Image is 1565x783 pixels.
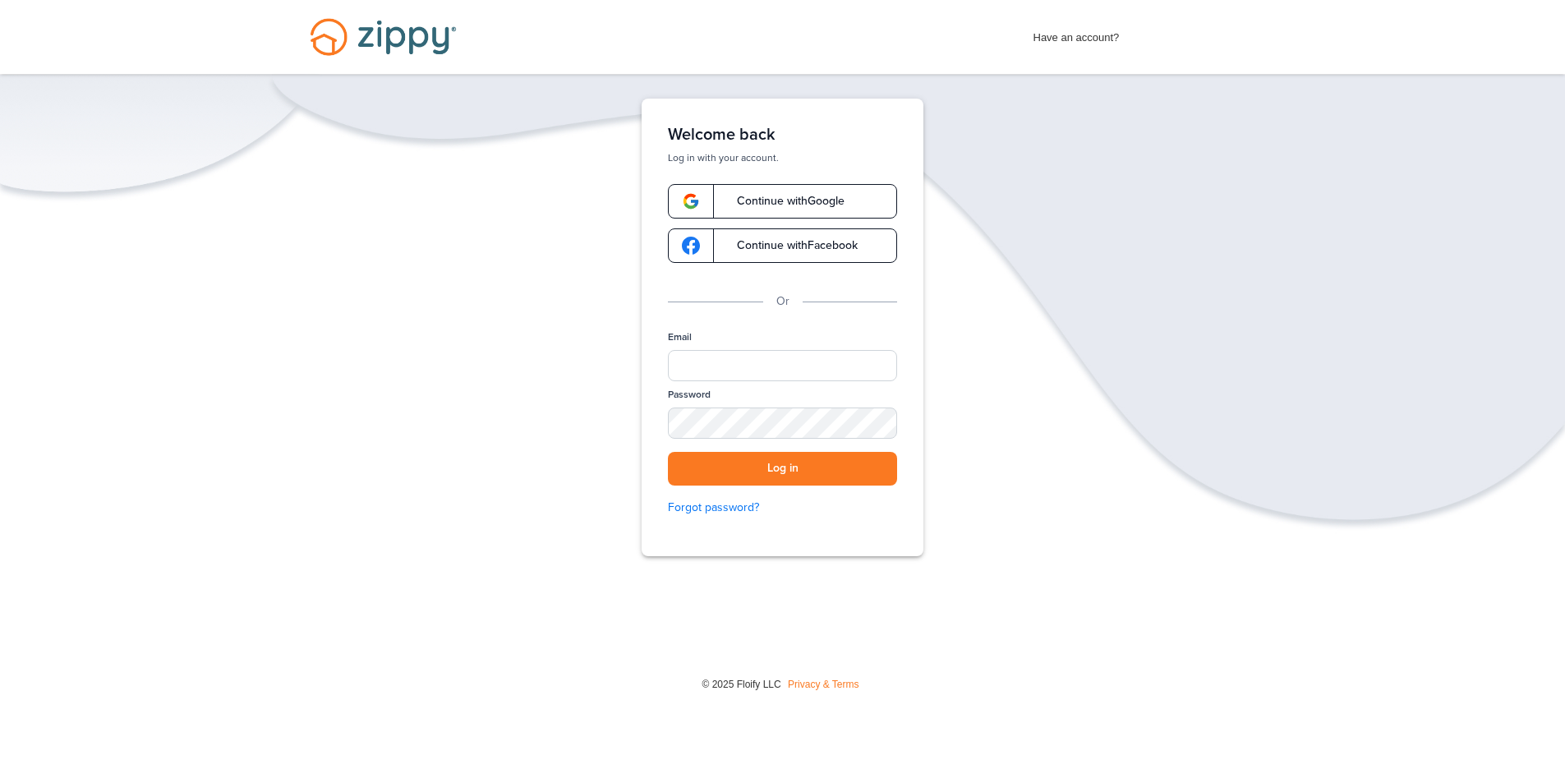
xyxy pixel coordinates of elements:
[668,350,897,381] input: Email
[668,125,897,145] h1: Welcome back
[668,330,692,344] label: Email
[720,196,845,207] span: Continue with Google
[668,184,897,219] a: google-logoContinue withGoogle
[682,237,700,255] img: google-logo
[1033,21,1120,47] span: Have an account?
[788,679,858,690] a: Privacy & Terms
[668,408,897,439] input: Password
[682,192,700,210] img: google-logo
[668,388,711,402] label: Password
[702,679,780,690] span: © 2025 Floify LLC
[668,228,897,263] a: google-logoContinue withFacebook
[776,292,789,311] p: Or
[668,151,897,164] p: Log in with your account.
[720,240,858,251] span: Continue with Facebook
[668,499,897,517] a: Forgot password?
[668,452,897,486] button: Log in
